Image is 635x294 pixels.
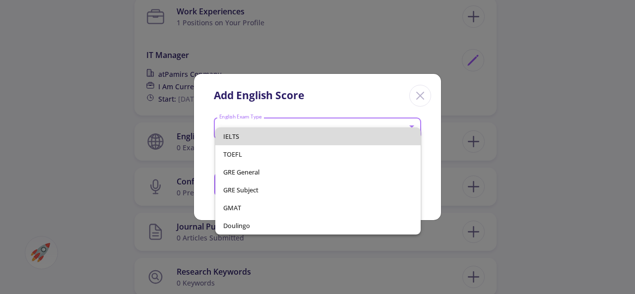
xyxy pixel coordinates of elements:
[223,127,412,145] span: IELTS
[223,217,412,235] span: Doulingo
[223,163,412,181] span: GRE General
[223,181,412,199] span: GRE Subject
[223,145,412,163] span: TOEFL
[223,199,412,217] span: GMAT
